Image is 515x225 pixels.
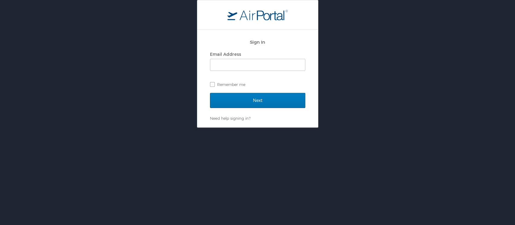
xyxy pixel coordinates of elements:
img: logo [227,9,288,20]
input: Next [210,93,305,108]
h2: Sign In [210,39,305,46]
label: Email Address [210,52,241,57]
a: Need help signing in? [210,116,250,121]
label: Remember me [210,80,305,89]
